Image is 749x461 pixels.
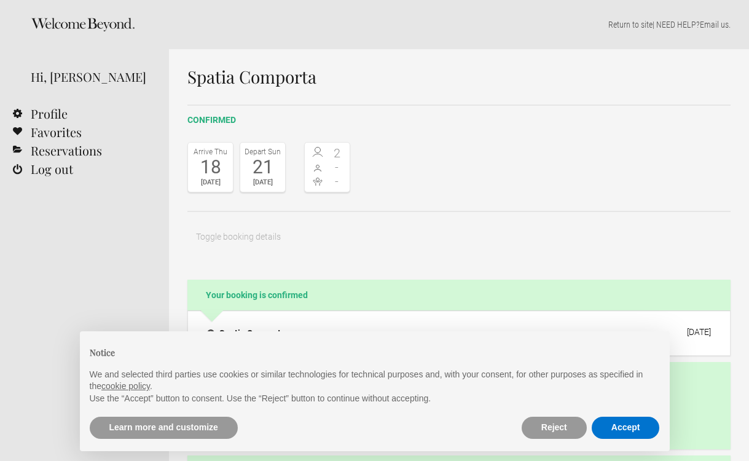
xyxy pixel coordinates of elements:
div: 21 [243,158,282,176]
span: - [327,175,347,187]
div: 18 [191,158,230,176]
div: [DATE] [243,176,282,189]
span: - [327,161,347,173]
h2: Your booking is confirmed [187,280,731,310]
div: [DATE] [191,176,230,189]
a: cookie policy - link opens in a new tab [101,381,150,391]
div: [DATE] [687,327,711,337]
span: 2 [327,147,347,159]
div: Hi, [PERSON_NAME] [31,68,151,86]
button: Spatia Comporta [DATE] [197,320,721,346]
button: Learn more and customize [90,417,238,439]
a: Return to site [608,20,653,30]
p: Use the “Accept” button to consent. Use the “Reject” button to continue without accepting. [90,393,660,405]
h1: Spatia Comporta [187,68,731,86]
button: Toggle booking details [187,224,289,249]
button: Reject [522,417,587,439]
a: Email us [700,20,729,30]
h2: confirmed [187,114,731,127]
div: Depart Sun [243,146,282,158]
p: | NEED HELP? . [187,18,731,31]
button: Accept [592,417,660,439]
div: Arrive Thu [191,146,230,158]
h2: Notice [90,346,660,359]
p: We and selected third parties use cookies or similar technologies for technical purposes and, wit... [90,369,660,393]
